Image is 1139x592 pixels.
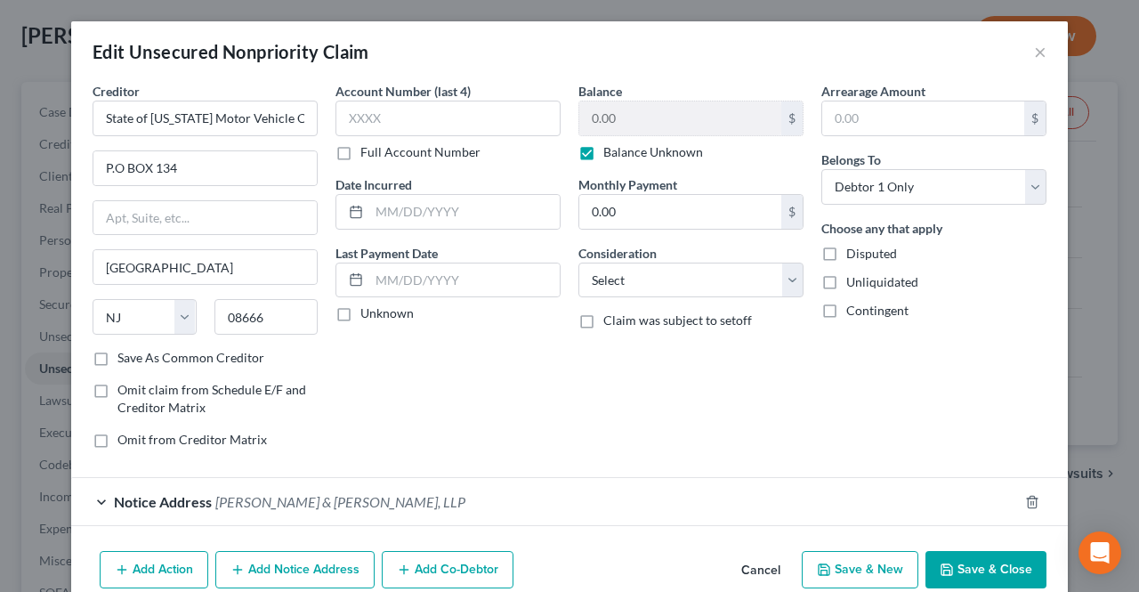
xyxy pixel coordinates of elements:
[1078,531,1121,574] div: Open Intercom Messenger
[925,551,1046,588] button: Save & Close
[802,551,918,588] button: Save & New
[335,244,438,263] label: Last Payment Date
[215,493,465,510] span: [PERSON_NAME] & [PERSON_NAME], LLP
[93,101,318,136] input: Search creditor by name...
[579,101,781,135] input: 0.00
[821,219,942,238] label: Choose any that apply
[93,250,317,284] input: Enter city...
[846,246,897,261] span: Disputed
[821,152,881,167] span: Belongs To
[93,84,140,99] span: Creditor
[603,312,752,328] span: Claim was subject to setoff
[578,175,677,194] label: Monthly Payment
[603,143,703,161] label: Balance Unknown
[1024,101,1046,135] div: $
[93,39,369,64] div: Edit Unsecured Nonpriority Claim
[846,303,909,318] span: Contingent
[1034,41,1046,62] button: ×
[335,101,561,136] input: XXXX
[93,151,317,185] input: Enter address...
[382,551,513,588] button: Add Co-Debtor
[114,493,212,510] span: Notice Address
[335,82,471,101] label: Account Number (last 4)
[822,101,1024,135] input: 0.00
[781,195,803,229] div: $
[335,175,412,194] label: Date Incurred
[215,551,375,588] button: Add Notice Address
[100,551,208,588] button: Add Action
[781,101,803,135] div: $
[727,553,795,588] button: Cancel
[117,349,264,367] label: Save As Common Creditor
[821,82,925,101] label: Arrearage Amount
[360,143,481,161] label: Full Account Number
[369,195,560,229] input: MM/DD/YYYY
[117,382,306,415] span: Omit claim from Schedule E/F and Creditor Matrix
[579,195,781,229] input: 0.00
[214,299,319,335] input: Enter zip...
[117,432,267,447] span: Omit from Creditor Matrix
[360,304,414,322] label: Unknown
[93,201,317,235] input: Apt, Suite, etc...
[369,264,560,297] input: MM/DD/YYYY
[578,82,622,101] label: Balance
[578,244,657,263] label: Consideration
[846,274,918,289] span: Unliquidated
